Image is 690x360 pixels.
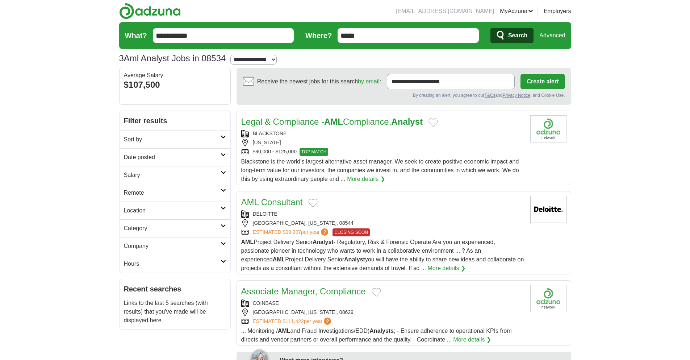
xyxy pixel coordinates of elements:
[520,74,565,89] button: Create alert
[253,228,330,236] a: ESTIMATED:$99,207per year?
[530,196,566,223] img: Deloitte logo
[241,299,524,307] div: COINBASE
[369,328,394,334] strong: Analysts
[321,228,328,236] span: ?
[391,117,423,127] strong: Analyst
[120,111,230,131] h2: Filter results
[253,318,333,325] a: ESTIMATED:$111,422per year?
[124,171,221,179] h2: Salary
[453,335,491,344] a: More details ❯
[120,184,230,202] a: Remote
[120,255,230,273] a: Hours
[243,92,565,99] div: By creating an alert, you agree to our and , and Cookie Use.
[508,28,527,43] span: Search
[119,52,124,65] span: 3
[120,166,230,184] a: Salary
[500,7,533,16] a: MyAdzuna
[308,199,318,207] button: Add to favorite jobs
[372,288,381,297] button: Add to favorite jobs
[428,118,438,127] button: Add to favorite jobs
[241,197,303,207] a: AML Consultant
[124,284,226,294] h2: Recent searches
[300,148,328,156] span: TOP MATCH
[305,30,332,41] label: Where?
[241,158,519,182] span: Blackstone is the world’s largest alternative asset manager. We seek to create positive economic ...
[358,78,380,84] a: by email
[124,73,226,78] div: Average Salary
[283,318,304,324] span: $111,422
[530,285,566,312] img: Company logo
[241,286,366,296] a: Associate Manager, Compliance
[544,7,571,16] a: Employers
[120,237,230,255] a: Company
[324,318,331,325] span: ?
[502,93,530,98] a: Privacy Notice
[344,256,365,262] strong: Analyst
[124,242,221,251] h2: Company
[427,264,465,273] a: More details ❯
[124,153,221,162] h2: Date posted
[124,299,226,325] p: Links to the last 5 searches (with results) that you've made will be displayed here.
[124,189,221,197] h2: Remote
[396,7,494,16] li: [EMAIL_ADDRESS][DOMAIN_NAME]
[119,3,181,19] img: Adzuna logo
[273,256,285,262] strong: AML
[241,148,524,156] div: $90,000 - $125,000
[120,131,230,148] a: Sort by
[539,28,565,43] a: Advanced
[283,229,301,235] span: $99,207
[490,28,534,43] button: Search
[119,53,226,63] h1: Aml Analyst Jobs in 08534
[241,139,524,146] div: [US_STATE]
[530,115,566,142] img: Company logo
[324,117,343,127] strong: AML
[125,30,147,41] label: What?
[124,135,221,144] h2: Sort by
[124,78,226,91] div: $107,500
[241,239,524,271] span: Project Delivery Senior - Regulatory, Risk & Forensic Operate Are you an experienced, passionate ...
[484,93,495,98] a: T&Cs
[241,239,254,245] strong: AML
[241,309,524,316] div: [GEOGRAPHIC_DATA], [US_STATE], 08629
[278,328,290,334] strong: AML
[241,219,524,227] div: [GEOGRAPHIC_DATA], [US_STATE], 08544
[120,219,230,237] a: Category
[257,77,381,86] span: Receive the newest jobs for this search :
[120,148,230,166] a: Date posted
[241,328,512,343] span: ... Monitoring / and Fraud Investigations/EDD) ; - Ensure adherence to operational KPIs from dire...
[241,117,423,127] a: Legal & Compliance -AMLCompliance,Analyst
[241,130,524,137] div: BLACKSTONE
[120,202,230,219] a: Location
[333,228,370,236] span: CLOSING SOON
[313,239,334,245] strong: Analyst
[347,175,385,183] a: More details ❯
[124,224,221,233] h2: Category
[253,211,277,217] a: DELOITTE
[124,206,221,215] h2: Location
[124,260,221,268] h2: Hours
